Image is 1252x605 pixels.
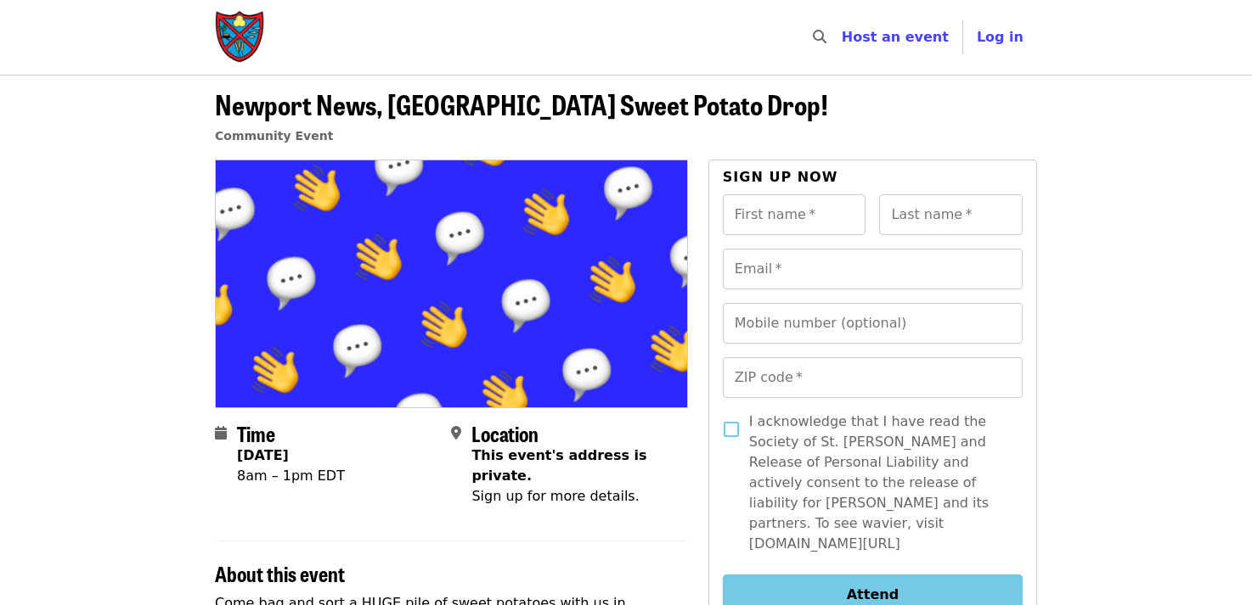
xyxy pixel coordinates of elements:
[215,129,333,143] a: Community Event
[471,418,539,448] span: Location
[977,29,1024,45] span: Log in
[215,10,266,64] img: Society of St. Andrew - Home
[879,194,1023,235] input: Last name
[237,418,275,448] span: Time
[723,303,1023,344] input: Mobile number (optional)
[215,558,345,588] span: About this event
[837,17,850,58] input: Search
[749,412,1009,554] span: I acknowledge that I have read the Society of St. [PERSON_NAME] and Release of Personal Liability...
[723,194,866,235] input: First name
[451,425,461,441] i: map-marker-alt icon
[216,160,687,406] img: Newport News, VA Sweet Potato Drop! organized by Society of St. Andrew
[963,20,1037,54] button: Log in
[237,466,345,486] div: 8am – 1pm EDT
[471,488,639,504] span: Sign up for more details.
[842,29,949,45] a: Host an event
[237,447,289,463] strong: [DATE]
[215,84,828,124] span: Newport News, [GEOGRAPHIC_DATA] Sweet Potato Drop!
[723,169,838,185] span: Sign up now
[723,357,1023,398] input: ZIP code
[723,249,1023,289] input: Email
[813,29,826,45] i: search icon
[215,425,227,441] i: calendar icon
[471,447,646,484] span: This event's address is private.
